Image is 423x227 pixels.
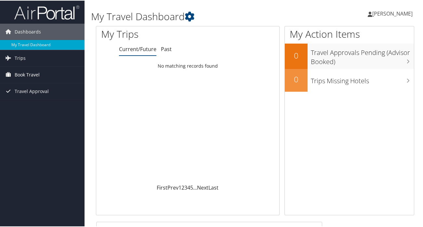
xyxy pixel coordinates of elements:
[285,73,308,84] h2: 0
[91,9,310,23] h1: My Travel Dashboard
[15,49,26,66] span: Trips
[178,183,181,191] a: 1
[197,183,208,191] a: Next
[15,83,49,99] span: Travel Approval
[15,66,40,82] span: Book Travel
[119,45,156,52] a: Current/Future
[372,9,413,17] span: [PERSON_NAME]
[193,183,197,191] span: …
[157,183,167,191] a: First
[311,44,414,66] h3: Travel Approvals Pending (Advisor Booked)
[368,3,419,23] a: [PERSON_NAME]
[101,27,198,40] h1: My Trips
[311,73,414,85] h3: Trips Missing Hotels
[208,183,218,191] a: Last
[96,60,279,71] td: No matching records found
[285,27,414,40] h1: My Action Items
[190,183,193,191] a: 5
[285,68,414,91] a: 0Trips Missing Hotels
[167,183,178,191] a: Prev
[161,45,172,52] a: Past
[285,43,414,68] a: 0Travel Approvals Pending (Advisor Booked)
[184,183,187,191] a: 3
[15,23,41,39] span: Dashboards
[187,183,190,191] a: 4
[285,49,308,60] h2: 0
[14,4,79,20] img: airportal-logo.png
[181,183,184,191] a: 2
